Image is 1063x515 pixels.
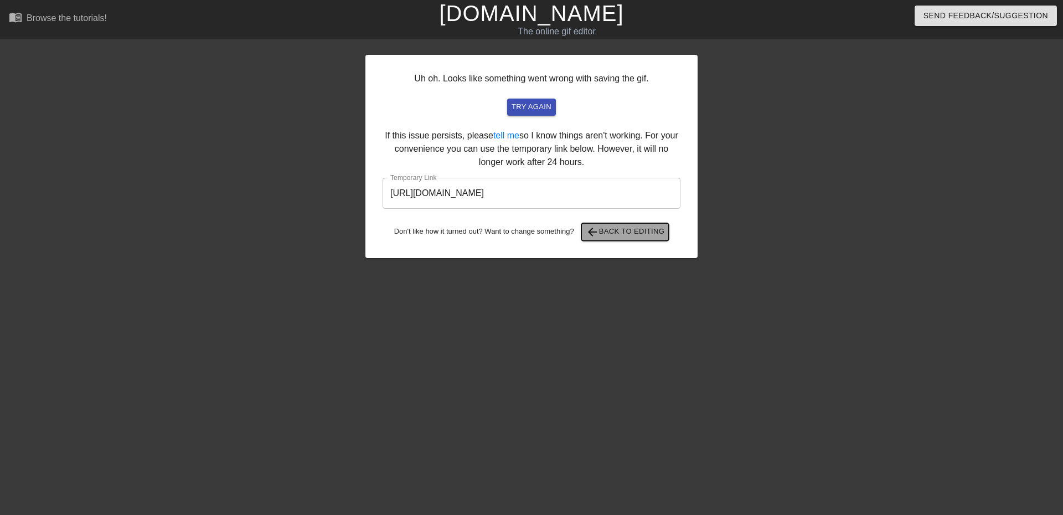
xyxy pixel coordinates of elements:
span: menu_book [9,11,22,24]
div: Browse the tutorials! [27,13,107,23]
div: Uh oh. Looks like something went wrong with saving the gif. If this issue persists, please so I k... [365,55,698,258]
a: tell me [493,131,519,140]
div: The online gif editor [360,25,754,38]
div: Don't like how it turned out? Want to change something? [383,223,680,241]
button: try again [507,99,556,116]
span: Back to Editing [586,225,665,239]
a: [DOMAIN_NAME] [439,1,623,25]
button: Back to Editing [581,223,669,241]
input: bare [383,178,680,209]
span: try again [512,101,551,114]
button: Send Feedback/Suggestion [915,6,1057,26]
span: arrow_back [586,225,599,239]
a: Browse the tutorials! [9,11,107,28]
span: Send Feedback/Suggestion [923,9,1048,23]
